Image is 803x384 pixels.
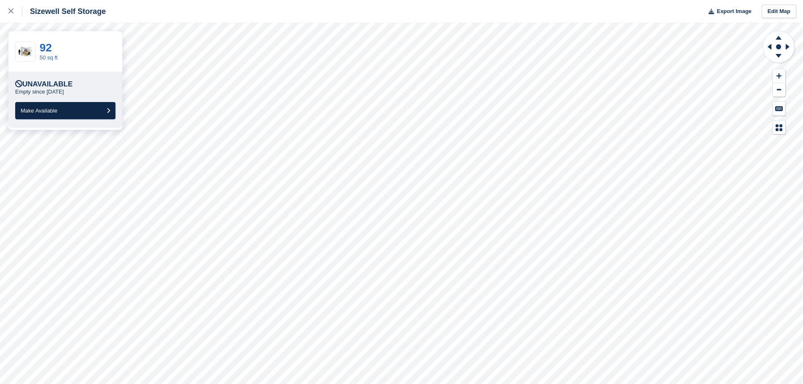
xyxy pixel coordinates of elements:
div: Unavailable [15,80,73,89]
a: Edit Map [762,5,796,19]
div: Sizewell Self Storage [22,6,106,16]
button: Export Image [704,5,752,19]
img: 50.jpg [16,44,35,59]
button: Make Available [15,102,115,119]
button: Zoom In [773,69,785,83]
button: Zoom Out [773,83,785,97]
p: Empty since [DATE] [15,89,64,95]
span: Export Image [717,7,751,16]
button: Map Legend [773,121,785,134]
a: 50 sq ft [40,54,58,61]
button: Keyboard Shortcuts [773,102,785,115]
span: Make Available [21,107,57,114]
a: 92 [40,41,52,54]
